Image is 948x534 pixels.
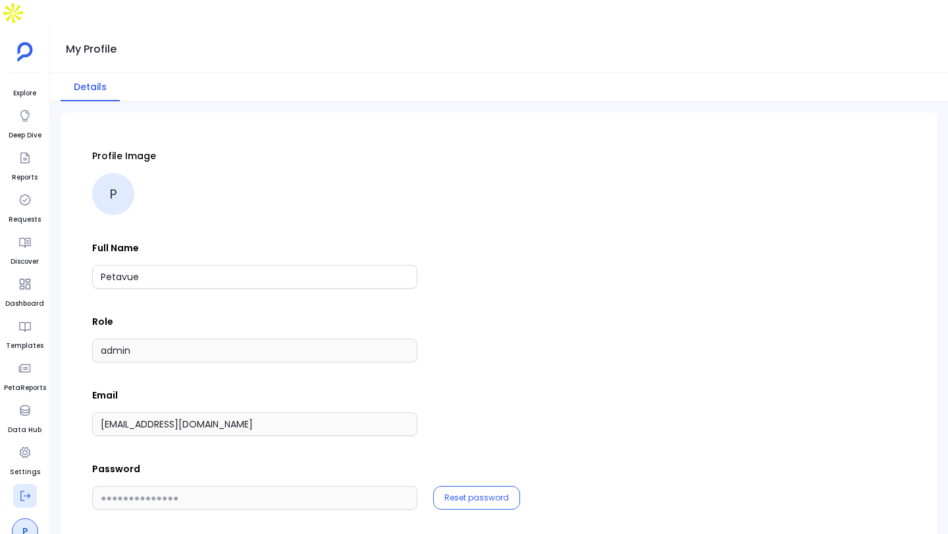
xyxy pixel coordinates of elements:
[5,299,44,309] span: Dashboard
[9,104,41,141] a: Deep Dive
[8,425,41,435] span: Data Hub
[11,230,39,267] a: Discover
[92,241,906,255] p: Full Name
[10,441,40,477] a: Settings
[17,42,33,62] img: petavue logo
[8,399,41,435] a: Data Hub
[92,462,906,475] p: Password
[92,265,417,289] input: Full Name
[11,256,39,267] span: Discover
[92,389,906,402] p: Email
[9,188,41,225] a: Requests
[12,146,38,183] a: Reports
[92,315,906,328] p: Role
[13,88,37,99] span: Explore
[9,214,41,225] span: Requests
[92,486,417,510] input: ●●●●●●●●●●●●●●
[4,356,46,393] a: PetaReports
[92,339,417,362] input: Role
[5,272,44,309] a: Dashboard
[6,341,43,351] span: Templates
[9,130,41,141] span: Deep Dive
[61,73,120,101] button: Details
[92,412,417,436] input: Email
[4,383,46,393] span: PetaReports
[6,314,43,351] a: Templates
[10,467,40,477] span: Settings
[66,40,117,59] h1: My Profile
[92,173,134,215] div: P
[12,172,38,183] span: Reports
[444,493,509,503] button: Reset password
[92,149,906,162] p: Profile Image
